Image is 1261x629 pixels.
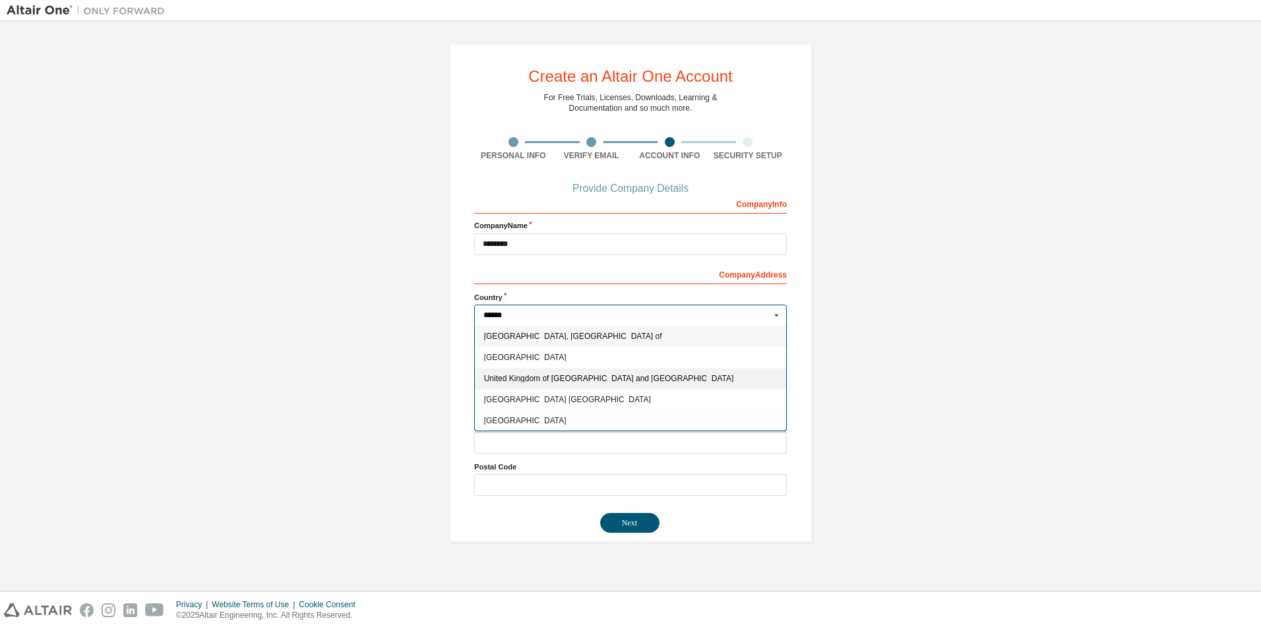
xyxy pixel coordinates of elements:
div: Create an Altair One Account [528,69,733,84]
span: [GEOGRAPHIC_DATA], [GEOGRAPHIC_DATA] of [484,332,778,340]
img: altair_logo.svg [4,603,72,617]
div: Verify Email [553,150,631,161]
span: United Kingdom of [GEOGRAPHIC_DATA] and [GEOGRAPHIC_DATA] [484,374,778,382]
img: linkedin.svg [123,603,137,617]
div: Website Terms of Use [212,599,299,610]
img: instagram.svg [102,603,115,617]
label: Postal Code [474,462,787,472]
span: [GEOGRAPHIC_DATA] [484,353,778,361]
img: youtube.svg [145,603,164,617]
div: For Free Trials, Licenses, Downloads, Learning & Documentation and so much more. [544,92,718,113]
div: Cookie Consent [299,599,363,610]
div: Company Info [474,193,787,214]
img: Altair One [7,4,171,17]
div: Personal Info [474,150,553,161]
label: Company Name [474,220,787,231]
img: facebook.svg [80,603,94,617]
div: Provide Company Details [474,185,787,193]
label: Country [474,292,787,303]
div: Security Setup [709,150,787,161]
span: [GEOGRAPHIC_DATA] [GEOGRAPHIC_DATA] [484,396,778,404]
span: [GEOGRAPHIC_DATA] [484,417,778,425]
button: Next [600,513,660,533]
div: Account Info [630,150,709,161]
div: Company Address [474,263,787,284]
div: Privacy [176,599,212,610]
p: © 2025 Altair Engineering, Inc. All Rights Reserved. [176,610,363,621]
